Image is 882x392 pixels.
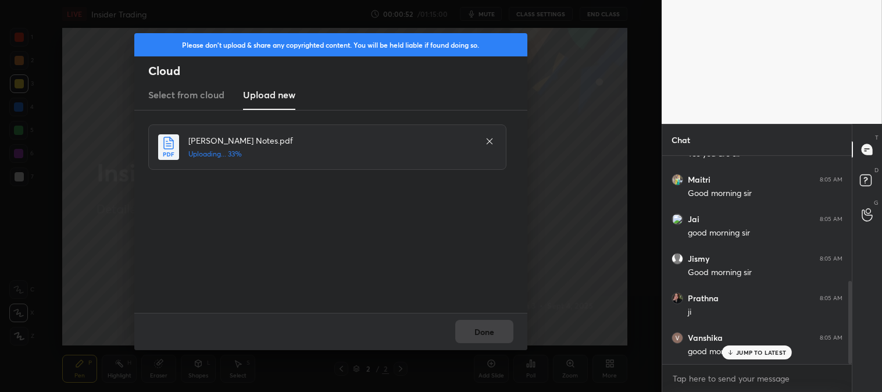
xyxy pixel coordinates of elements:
img: 3 [672,213,683,225]
div: 8:05 AM [820,176,842,183]
div: 8:05 AM [820,255,842,262]
h3: Upload new [243,88,295,102]
h5: Uploading... 33% [188,149,473,159]
div: good morning sir [688,346,842,358]
div: 8:05 AM [820,216,842,223]
p: Chat [662,124,699,155]
div: Good morning sir [688,188,842,199]
h6: Jai [688,214,699,224]
div: Good morning sir [688,267,842,279]
h4: [PERSON_NAME] Notes.pdf [188,134,473,147]
img: 3 [672,332,683,344]
div: grid [662,156,852,364]
p: G [874,198,879,207]
div: ji [688,307,842,318]
p: D [874,166,879,174]
h6: Jismy [688,254,709,264]
p: T [875,133,879,142]
img: default.png [672,253,683,265]
img: 2e972bb6784346fbb5b0f346d15f8e14.jpg [672,293,683,304]
h6: Prathna [688,293,719,304]
div: 8:05 AM [820,334,842,341]
p: JUMP TO LATEST [736,349,786,356]
h6: Vanshika [688,333,723,343]
h2: Cloud [148,63,527,79]
img: 982ba2c2deb84d54b81a303db59de84d.jpg [672,174,683,186]
div: 8:05 AM [820,295,842,302]
h6: Maitri [688,174,710,185]
div: good morning sir [688,227,842,239]
div: Please don't upload & share any copyrighted content. You will be held liable if found doing so. [134,33,527,56]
